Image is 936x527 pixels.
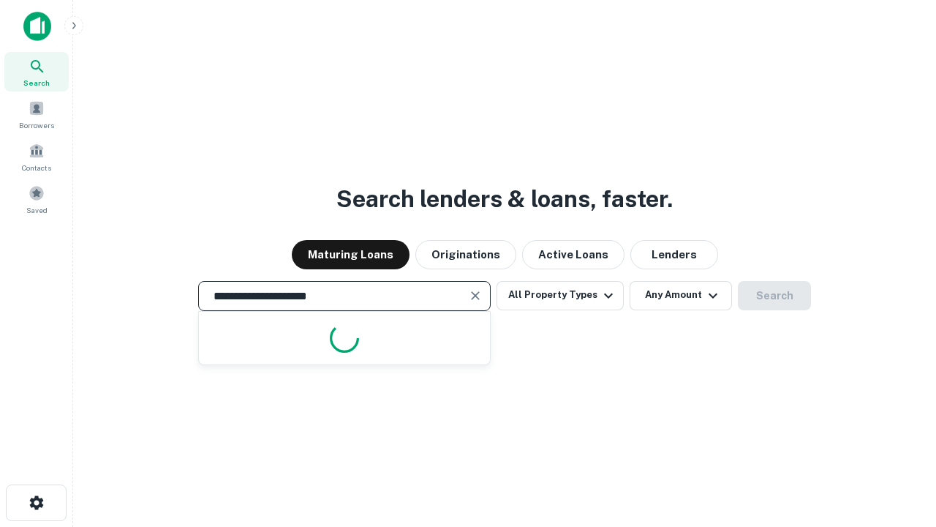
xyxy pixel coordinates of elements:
[26,204,48,216] span: Saved
[497,281,624,310] button: All Property Types
[522,240,624,269] button: Active Loans
[22,162,51,173] span: Contacts
[630,240,718,269] button: Lenders
[4,52,69,91] a: Search
[23,77,50,89] span: Search
[465,285,486,306] button: Clear
[415,240,516,269] button: Originations
[4,179,69,219] a: Saved
[4,137,69,176] a: Contacts
[863,363,936,433] iframe: Chat Widget
[23,12,51,41] img: capitalize-icon.png
[4,94,69,134] a: Borrowers
[336,182,673,217] h3: Search lenders & loans, faster.
[630,281,732,310] button: Any Amount
[19,119,54,131] span: Borrowers
[292,240,409,269] button: Maturing Loans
